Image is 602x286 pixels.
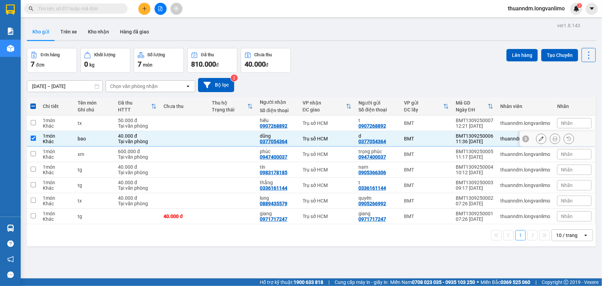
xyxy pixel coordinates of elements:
[456,164,493,170] div: BMT1309250004
[255,52,272,57] div: Chưa thu
[78,151,111,157] div: xm
[561,151,573,157] span: Nhãn
[212,107,247,112] div: Trạng thái
[557,22,580,29] div: ver 1.8.143
[94,52,115,57] div: Khối lượng
[118,170,157,175] div: Tại văn phòng
[78,120,111,126] div: tx
[561,198,573,204] span: Nhãn
[456,100,488,106] div: Mã GD
[303,214,352,219] div: Trụ sở HCM
[78,214,111,219] div: tg
[260,216,287,222] div: 0971717247
[404,100,443,106] div: VP gửi
[358,211,397,216] div: giang
[358,107,397,112] div: Số điện thoại
[260,195,296,201] div: long
[303,183,352,188] div: Trụ sở HCM
[43,211,71,216] div: 1 món
[456,149,493,154] div: BMT1309250005
[43,195,71,201] div: 1 món
[500,183,550,188] div: thuanndm.longvanlimo
[515,230,526,240] button: 1
[358,216,386,222] div: 0971717247
[170,3,182,15] button: aim
[231,75,238,81] sup: 2
[299,97,355,116] th: Toggle SortBy
[561,214,573,219] span: Nhãn
[118,100,151,106] div: Đã thu
[586,3,598,15] button: caret-down
[118,149,157,154] div: 600.000 đ
[577,3,582,8] sup: 3
[164,214,205,219] div: 40.000 đ
[303,136,352,141] div: Trụ sở HCM
[82,23,115,40] button: Kho nhận
[41,52,60,57] div: Đơn hàng
[358,180,397,185] div: t
[43,185,71,191] div: Khác
[198,78,234,92] button: Bộ lọc
[29,6,33,11] span: search
[358,149,397,154] div: trọng phúc
[303,167,352,172] div: Trụ sở HCM
[358,201,386,206] div: 0905266992
[500,120,550,126] div: thuanndm.longvanlimo
[260,108,296,113] div: Số điện thoại
[412,279,475,285] strong: 0708 023 035 - 0935 103 250
[31,60,34,68] span: 7
[118,123,157,129] div: Tại văn phòng
[500,151,550,157] div: thuanndm.longvanlimo
[303,198,352,204] div: Trụ sở HCM
[59,6,107,22] div: Trụ sở HCM
[187,48,237,73] button: Đã thu810.000đ
[294,279,323,285] strong: 1900 633 818
[148,52,165,57] div: Số lượng
[7,256,14,263] span: notification
[43,180,71,185] div: 1 món
[7,272,14,278] span: message
[6,6,54,14] div: BMT
[80,48,130,73] button: Khối lượng0kg
[118,164,157,170] div: 40.000 đ
[78,107,111,112] div: Ghi chú
[260,154,287,160] div: 0947400037
[561,167,573,172] span: Nhãn
[404,107,443,112] div: ĐC lấy
[78,167,111,172] div: tg
[500,136,550,141] div: thuanndm.longvanlimo
[118,139,157,144] div: Tại văn phòng
[456,185,493,191] div: 09:17 [DATE]
[89,62,95,68] span: kg
[358,154,386,160] div: 0947400037
[541,49,578,61] button: Tạo Chuyến
[404,151,449,157] div: BMT
[456,216,493,222] div: 07:26 [DATE]
[456,170,493,175] div: 10:12 [DATE]
[260,123,287,129] div: 0907268892
[260,201,287,206] div: 0889435579
[138,3,150,15] button: plus
[43,103,71,109] div: Chi tiết
[43,118,71,123] div: 1 món
[43,123,71,129] div: Khác
[7,225,14,232] img: warehouse-icon
[6,14,54,22] div: t
[481,278,530,286] span: Miền Bắc
[38,5,119,12] input: Tìm tên, số ĐT hoặc mã đơn
[164,103,205,109] div: Chưa thu
[155,3,167,15] button: file-add
[358,139,386,144] div: 0377054364
[390,278,475,286] span: Miền Nam
[78,100,111,106] div: Tên món
[216,62,219,68] span: đ
[477,281,479,284] span: ⚪️
[201,52,214,57] div: Đã thu
[557,103,592,109] div: Nhãn
[260,118,296,123] div: hiếu
[535,278,536,286] span: |
[143,62,152,68] span: món
[561,120,573,126] span: Nhãn
[536,134,546,144] div: Sửa đơn hàng
[260,133,296,139] div: dũng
